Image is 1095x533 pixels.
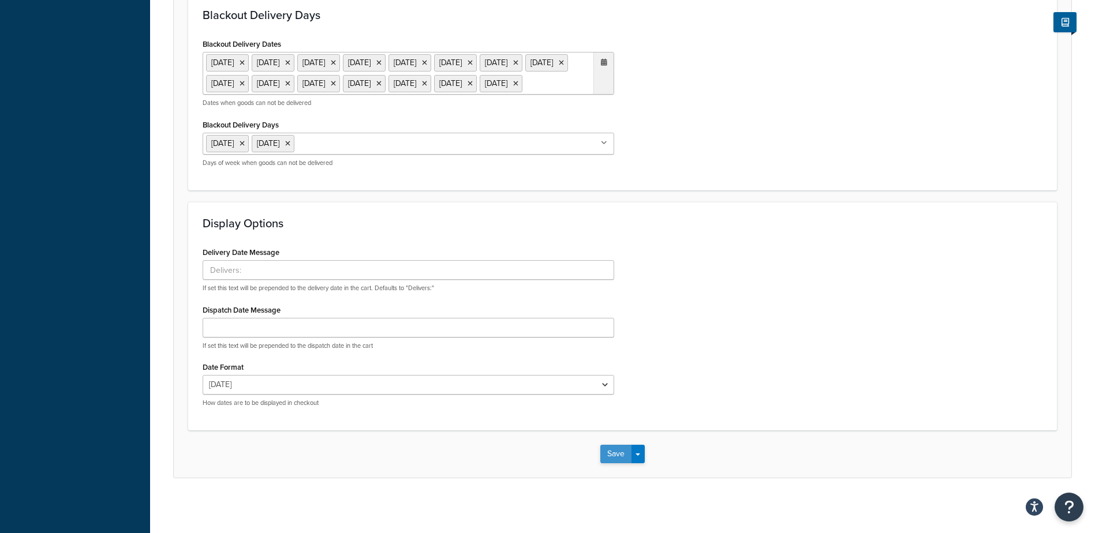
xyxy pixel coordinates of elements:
li: [DATE] [343,54,386,72]
input: Delivers: [203,260,614,280]
li: [DATE] [388,75,431,92]
span: [DATE] [257,137,279,149]
label: Blackout Delivery Days [203,121,279,129]
li: [DATE] [252,54,294,72]
li: [DATE] [297,54,340,72]
label: Date Format [203,363,244,371]
li: [DATE] [343,75,386,92]
li: [DATE] [252,75,294,92]
label: Blackout Delivery Dates [203,40,281,48]
p: How dates are to be displayed in checkout [203,399,614,407]
li: [DATE] [206,54,249,72]
h3: Display Options [203,217,1042,230]
p: If set this text will be prepended to the delivery date in the cart. Defaults to "Delivers:" [203,284,614,292]
h3: Blackout Delivery Days [203,9,1042,21]
button: Show Help Docs [1053,12,1077,32]
p: Dates when goods can not be delivered [203,99,614,107]
span: [DATE] [211,137,234,149]
li: [DATE] [206,75,249,92]
button: Open Resource Center [1055,493,1083,521]
li: [DATE] [434,54,477,72]
p: If set this text will be prepended to the dispatch date in the cart [203,341,614,350]
li: [DATE] [480,54,522,72]
li: [DATE] [388,54,431,72]
li: [DATE] [525,54,568,72]
button: Save [600,445,631,463]
li: [DATE] [480,75,522,92]
p: Days of week when goods can not be delivered [203,159,614,167]
li: [DATE] [297,75,340,92]
label: Delivery Date Message [203,248,279,257]
li: [DATE] [434,75,477,92]
label: Dispatch Date Message [203,306,281,314]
